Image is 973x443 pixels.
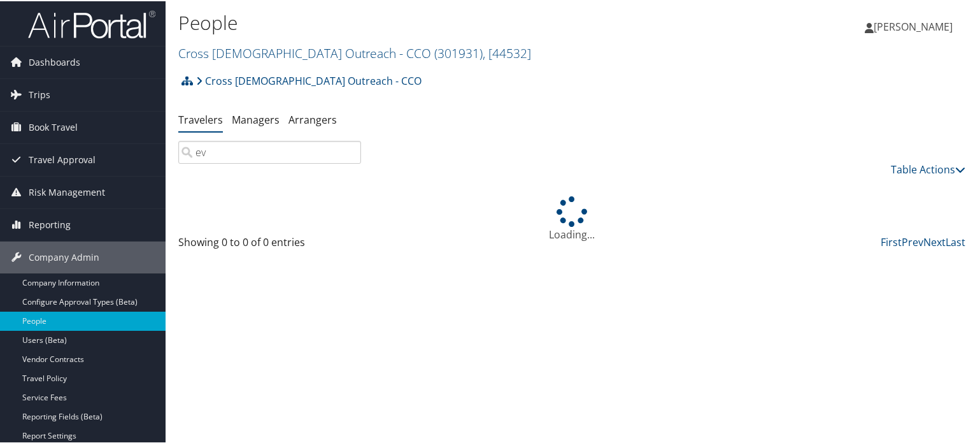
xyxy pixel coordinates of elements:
span: Company Admin [29,240,99,272]
a: Table Actions [891,161,965,175]
div: Loading... [178,195,965,241]
a: Cross [DEMOGRAPHIC_DATA] Outreach - CCO [196,67,422,92]
span: Reporting [29,208,71,240]
span: Dashboards [29,45,80,77]
a: Arrangers [288,112,337,126]
a: Last [946,234,965,248]
a: First [881,234,902,248]
span: Travel Approval [29,143,96,175]
input: Search [178,140,361,163]
span: , [ 44532 ] [483,43,531,61]
span: ( 301931 ) [434,43,483,61]
a: Managers [232,112,280,126]
a: Next [923,234,946,248]
span: [PERSON_NAME] [874,18,953,33]
a: Prev [902,234,923,248]
span: Trips [29,78,50,110]
h1: People [178,8,703,35]
a: Cross [DEMOGRAPHIC_DATA] Outreach - CCO [178,43,531,61]
div: Showing 0 to 0 of 0 entries [178,233,361,255]
span: Risk Management [29,175,105,207]
img: airportal-logo.png [28,8,155,38]
span: Book Travel [29,110,78,142]
a: [PERSON_NAME] [865,6,965,45]
a: Travelers [178,112,223,126]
